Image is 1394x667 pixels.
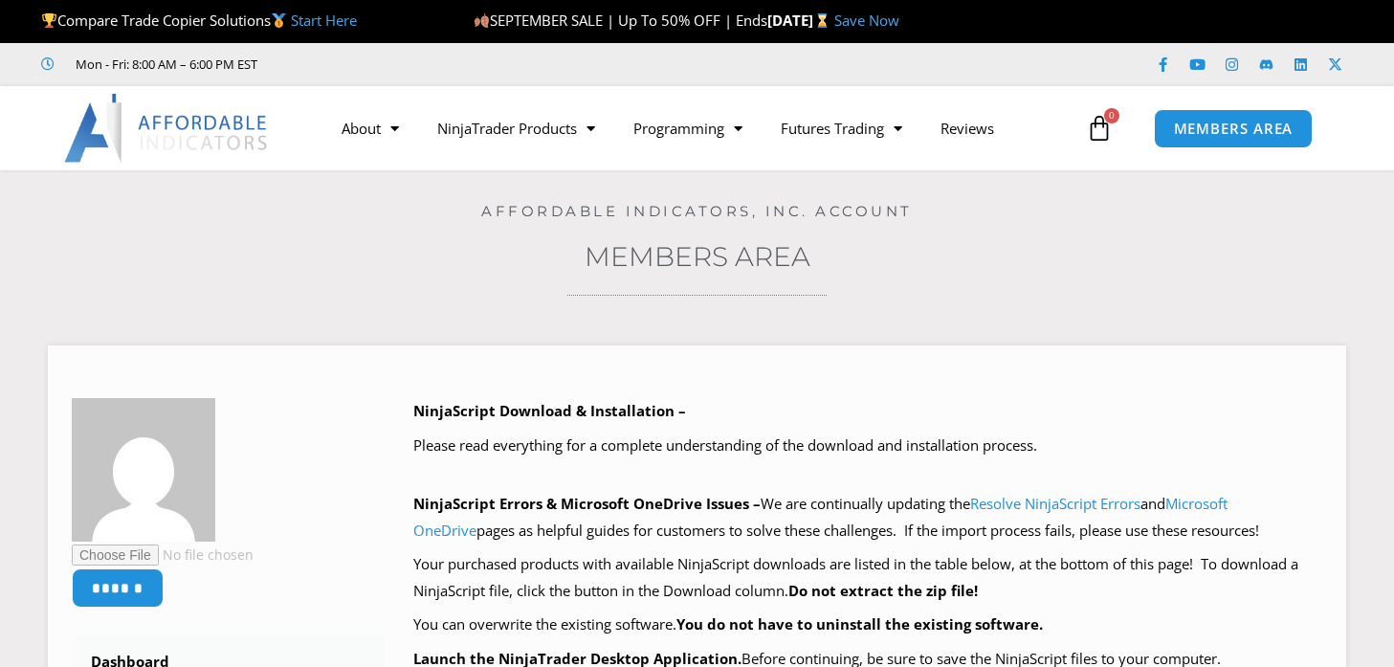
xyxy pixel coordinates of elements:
a: Start Here [291,11,357,30]
img: 🥇 [272,13,286,28]
img: 🏆 [42,13,56,28]
a: Resolve NinjaScript Errors [970,494,1140,513]
a: MEMBERS AREA [1154,109,1314,148]
img: 🍂 [475,13,489,28]
p: Your purchased products with available NinjaScript downloads are listed in the table below, at th... [413,551,1322,605]
a: Futures Trading [762,106,921,150]
b: NinjaScript Errors & Microsoft OneDrive Issues – [413,494,761,513]
a: Affordable Indicators, Inc. Account [481,202,913,220]
p: Please read everything for a complete understanding of the download and installation process. [413,433,1322,459]
strong: [DATE] [767,11,833,30]
span: MEMBERS AREA [1174,122,1294,136]
span: Compare Trade Copier Solutions [41,11,357,30]
span: SEPTEMBER SALE | Up To 50% OFF | Ends [474,11,767,30]
a: Programming [614,106,762,150]
a: 0 [1057,100,1141,156]
p: We are continually updating the and pages as helpful guides for customers to solve these challeng... [413,491,1322,545]
b: Do not extract the zip file! [788,581,978,600]
nav: Menu [322,106,1081,150]
a: Save Now [834,11,899,30]
b: NinjaScript Download & Installation – [413,401,686,420]
img: LogoAI | Affordable Indicators – NinjaTrader [64,94,270,163]
img: ⌛ [815,13,830,28]
p: You can overwrite the existing software. [413,611,1322,638]
a: NinjaTrader Products [418,106,614,150]
iframe: Customer reviews powered by Trustpilot [284,55,571,74]
a: About [322,106,418,150]
a: Members Area [585,240,810,273]
span: Mon - Fri: 8:00 AM – 6:00 PM EST [71,53,257,76]
a: Reviews [921,106,1013,150]
img: b84bebca41ca95b994f3495698944918d003d5d1ea7ba1bfb501988b2fb0a420 [72,398,215,542]
span: 0 [1104,108,1119,123]
b: You do not have to uninstall the existing software. [676,614,1043,634]
a: Microsoft OneDrive [413,494,1228,540]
